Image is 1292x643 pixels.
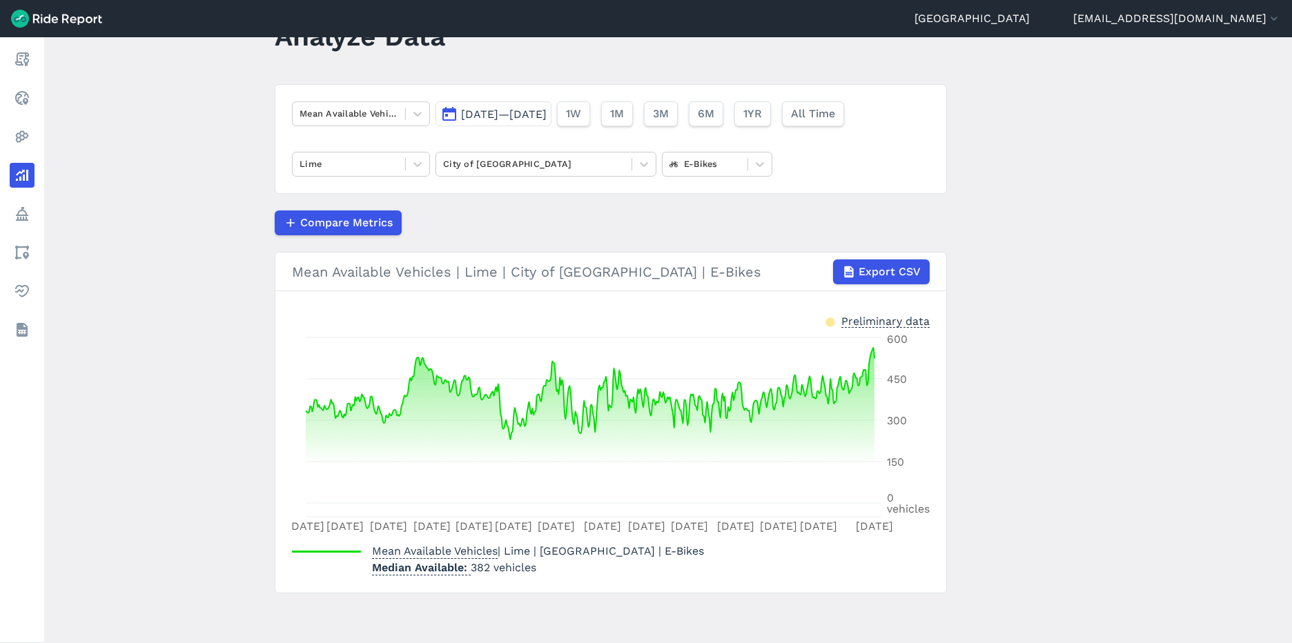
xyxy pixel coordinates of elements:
[887,455,904,468] tspan: 150
[791,106,835,122] span: All Time
[887,491,894,504] tspan: 0
[372,540,498,559] span: Mean Available Vehicles
[10,240,35,265] a: Areas
[734,101,771,126] button: 1YR
[538,520,575,533] tspan: [DATE]
[887,333,908,346] tspan: 600
[653,106,669,122] span: 3M
[887,373,907,386] tspan: 450
[275,210,402,235] button: Compare Metrics
[413,520,451,533] tspan: [DATE]
[833,259,930,284] button: Export CSV
[859,264,921,280] span: Export CSV
[1073,10,1281,27] button: [EMAIL_ADDRESS][DOMAIN_NAME]
[689,101,723,126] button: 6M
[856,520,893,533] tspan: [DATE]
[698,106,714,122] span: 6M
[11,10,102,28] img: Ride Report
[566,106,581,122] span: 1W
[671,520,708,533] tspan: [DATE]
[584,520,621,533] tspan: [DATE]
[628,520,665,533] tspan: [DATE]
[435,101,551,126] button: [DATE]—[DATE]
[10,201,35,226] a: Policy
[644,101,678,126] button: 3M
[887,502,930,515] tspan: vehicles
[800,520,837,533] tspan: [DATE]
[841,313,930,328] div: Preliminary data
[300,215,393,231] span: Compare Metrics
[372,544,704,557] span: | Lime | [GEOGRAPHIC_DATA] | E-Bikes
[557,101,590,126] button: 1W
[292,259,930,284] div: Mean Available Vehicles | Lime | City of [GEOGRAPHIC_DATA] | E-Bikes
[10,124,35,149] a: Heatmaps
[461,108,547,121] span: [DATE]—[DATE]
[782,101,844,126] button: All Time
[326,520,364,533] tspan: [DATE]
[10,317,35,342] a: Datasets
[10,163,35,188] a: Analyze
[287,520,324,533] tspan: [DATE]
[743,106,762,122] span: 1YR
[372,560,704,576] p: 382 vehicles
[717,520,754,533] tspan: [DATE]
[456,520,493,533] tspan: [DATE]
[10,86,35,110] a: Realtime
[10,47,35,72] a: Report
[914,10,1030,27] a: [GEOGRAPHIC_DATA]
[10,279,35,304] a: Health
[370,520,407,533] tspan: [DATE]
[610,106,624,122] span: 1M
[760,520,797,533] tspan: [DATE]
[601,101,633,126] button: 1M
[495,520,532,533] tspan: [DATE]
[372,557,471,575] span: Median Available
[887,414,907,427] tspan: 300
